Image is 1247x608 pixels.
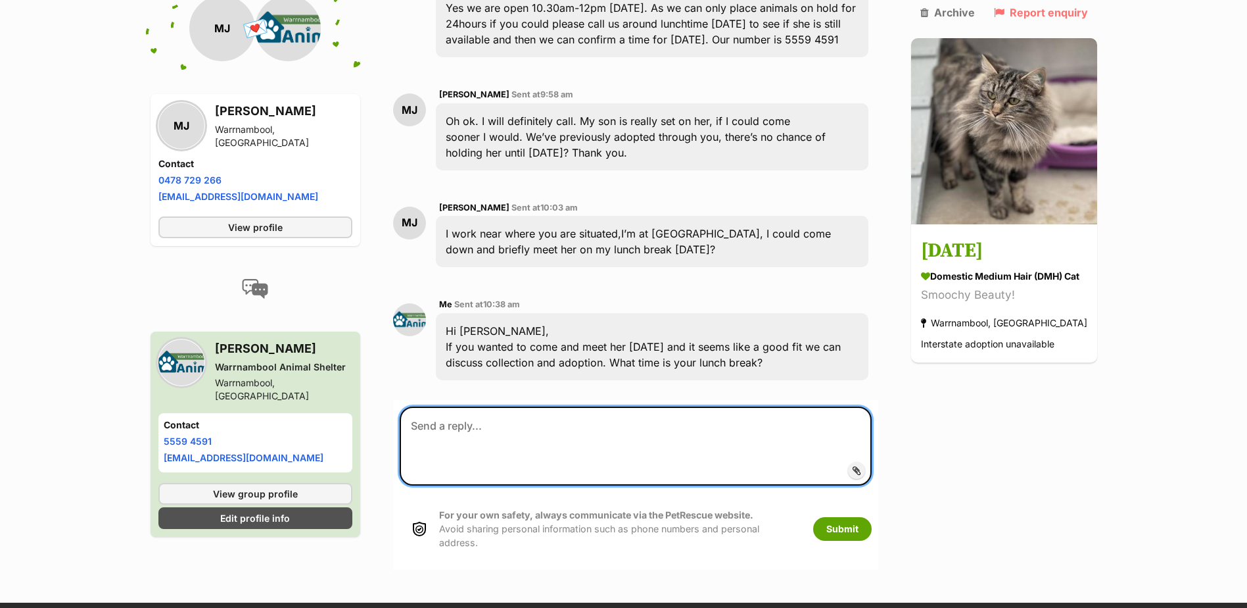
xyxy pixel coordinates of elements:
[215,340,353,358] h3: [PERSON_NAME]
[393,303,426,336] img: Alicia franklin profile pic
[158,103,204,149] div: MJ
[540,203,578,213] span: 10:03 am
[921,237,1087,266] h3: [DATE]
[164,452,323,463] a: [EMAIL_ADDRESS][DOMAIN_NAME]
[158,340,204,386] img: Warrnambool Animal Shelter profile pic
[921,339,1054,350] span: Interstate adoption unavailable
[241,14,270,42] span: 💌
[439,299,452,309] span: Me
[911,38,1097,224] img: Karma
[439,203,509,213] span: [PERSON_NAME]
[158,507,353,529] a: Edit profile info
[439,508,800,550] p: Avoid sharing personal information such as phone numbers and personal address.
[393,93,426,126] div: MJ
[911,227,1097,363] a: [DATE] Domestic Medium Hair (DMH) Cat Smoochy Beauty! Warrnambool, [GEOGRAPHIC_DATA] Interstate a...
[436,103,868,170] div: Oh ok. I will definitely call. My son is really set on her, if I could come sooner I would. We’ve...
[454,299,520,309] span: Sent at
[220,511,290,525] span: Edit profile info
[158,157,353,170] h4: Contact
[242,279,268,299] img: conversation-icon-4a6f8262b818ee0b60e3300018af0b2d0b884aa5de6e9bcb8d3d4eeb1a70a7c4.svg
[921,270,1087,284] div: Domestic Medium Hair (DMH) Cat
[813,517,872,541] button: Submit
[213,487,298,501] span: View group profile
[158,216,353,238] a: View profile
[511,203,578,213] span: Sent at
[921,315,1087,332] div: Warrnambool, [GEOGRAPHIC_DATA]
[215,361,353,374] div: Warrnambool Animal Shelter
[511,89,573,99] span: Sent at
[228,220,283,234] span: View profile
[215,123,353,149] div: Warrnambool, [GEOGRAPHIC_DATA]
[439,89,509,99] span: [PERSON_NAME]
[436,216,868,267] div: I work near where you are situated,I’m at [GEOGRAPHIC_DATA], I could come down and briefly meet h...
[439,509,753,520] strong: For your own safety, always communicate via the PetRescue website.
[921,287,1087,305] div: Smoochy Beauty!
[436,313,868,380] div: Hi [PERSON_NAME], If you wanted to come and meet her [DATE] and it seems like a good fit we can d...
[540,89,573,99] span: 9:58 am
[158,174,222,186] a: 0478 729 266
[994,7,1088,18] a: Report enquiry
[215,376,353,403] div: Warrnambool, [GEOGRAPHIC_DATA]
[483,299,520,309] span: 10:38 am
[164,418,348,432] h4: Contact
[158,191,318,202] a: [EMAIL_ADDRESS][DOMAIN_NAME]
[158,483,353,505] a: View group profile
[920,7,975,18] a: Archive
[393,207,426,240] div: MJ
[215,102,353,120] h3: [PERSON_NAME]
[164,436,212,447] a: 5559 4591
